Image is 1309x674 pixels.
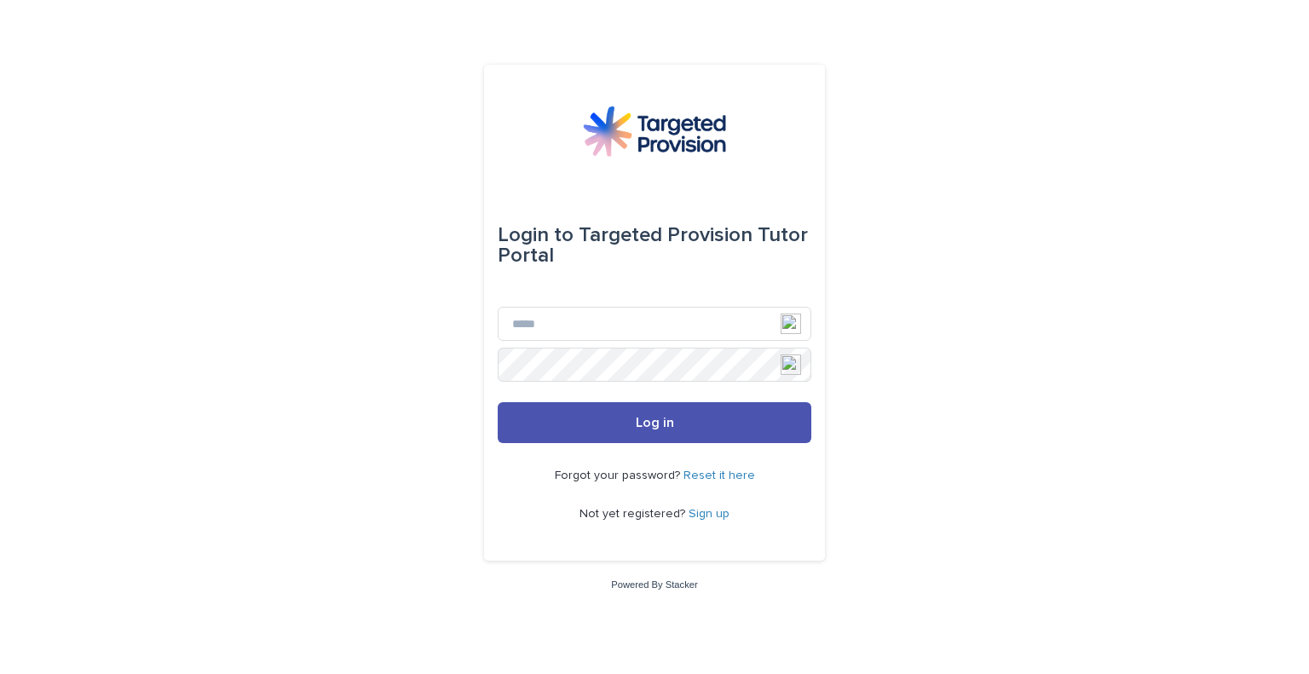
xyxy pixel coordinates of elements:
span: Not yet registered? [580,508,689,520]
span: Login to [498,225,574,245]
a: Sign up [689,508,729,520]
img: npw-badge-icon-locked.svg [781,314,801,334]
span: Forgot your password? [555,469,683,481]
img: npw-badge-icon-locked.svg [781,354,801,375]
button: Log in [498,402,811,443]
img: M5nRWzHhSzIhMunXDL62 [583,106,726,157]
a: Reset it here [683,469,755,481]
a: Powered By Stacker [611,579,697,590]
span: Log in [636,416,674,429]
div: Targeted Provision Tutor Portal [498,211,811,279]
